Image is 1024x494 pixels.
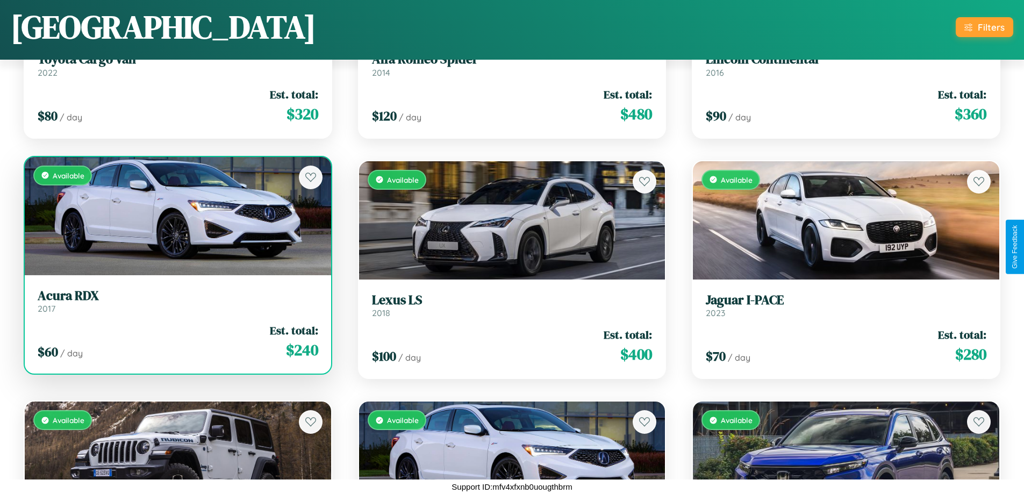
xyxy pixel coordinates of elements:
[706,292,986,308] h3: Jaguar I-PACE
[1011,225,1019,269] div: Give Feedback
[38,288,318,304] h3: Acura RDX
[38,52,318,67] h3: Toyota Cargo Van
[955,343,986,365] span: $ 280
[372,67,390,78] span: 2014
[706,307,725,318] span: 2023
[372,292,653,319] a: Lexus LS2018
[38,67,58,78] span: 2022
[372,347,396,365] span: $ 100
[372,107,397,125] span: $ 120
[398,352,421,363] span: / day
[938,327,986,342] span: Est. total:
[955,103,986,125] span: $ 360
[728,352,750,363] span: / day
[706,292,986,319] a: Jaguar I-PACE2023
[620,343,652,365] span: $ 400
[938,87,986,102] span: Est. total:
[721,175,753,184] span: Available
[706,67,724,78] span: 2016
[53,171,84,180] span: Available
[60,112,82,123] span: / day
[372,52,653,67] h3: Alfa Romeo Spider
[270,323,318,338] span: Est. total:
[270,87,318,102] span: Est. total:
[387,416,419,425] span: Available
[38,52,318,78] a: Toyota Cargo Van2022
[53,416,84,425] span: Available
[956,17,1013,37] button: Filters
[706,52,986,78] a: Lincoln Continental2016
[287,103,318,125] span: $ 320
[11,5,316,49] h1: [GEOGRAPHIC_DATA]
[706,52,986,67] h3: Lincoln Continental
[372,292,653,308] h3: Lexus LS
[604,327,652,342] span: Est. total:
[728,112,751,123] span: / day
[38,107,58,125] span: $ 80
[372,52,653,78] a: Alfa Romeo Spider2014
[706,347,726,365] span: $ 70
[372,307,390,318] span: 2018
[721,416,753,425] span: Available
[706,107,726,125] span: $ 90
[399,112,421,123] span: / day
[604,87,652,102] span: Est. total:
[38,303,55,314] span: 2017
[38,288,318,314] a: Acura RDX2017
[38,343,58,361] span: $ 60
[286,339,318,361] span: $ 240
[452,479,572,494] p: Support ID: mfv4xfxnb0uougthbrm
[620,103,652,125] span: $ 480
[978,22,1005,33] div: Filters
[60,348,83,359] span: / day
[387,175,419,184] span: Available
